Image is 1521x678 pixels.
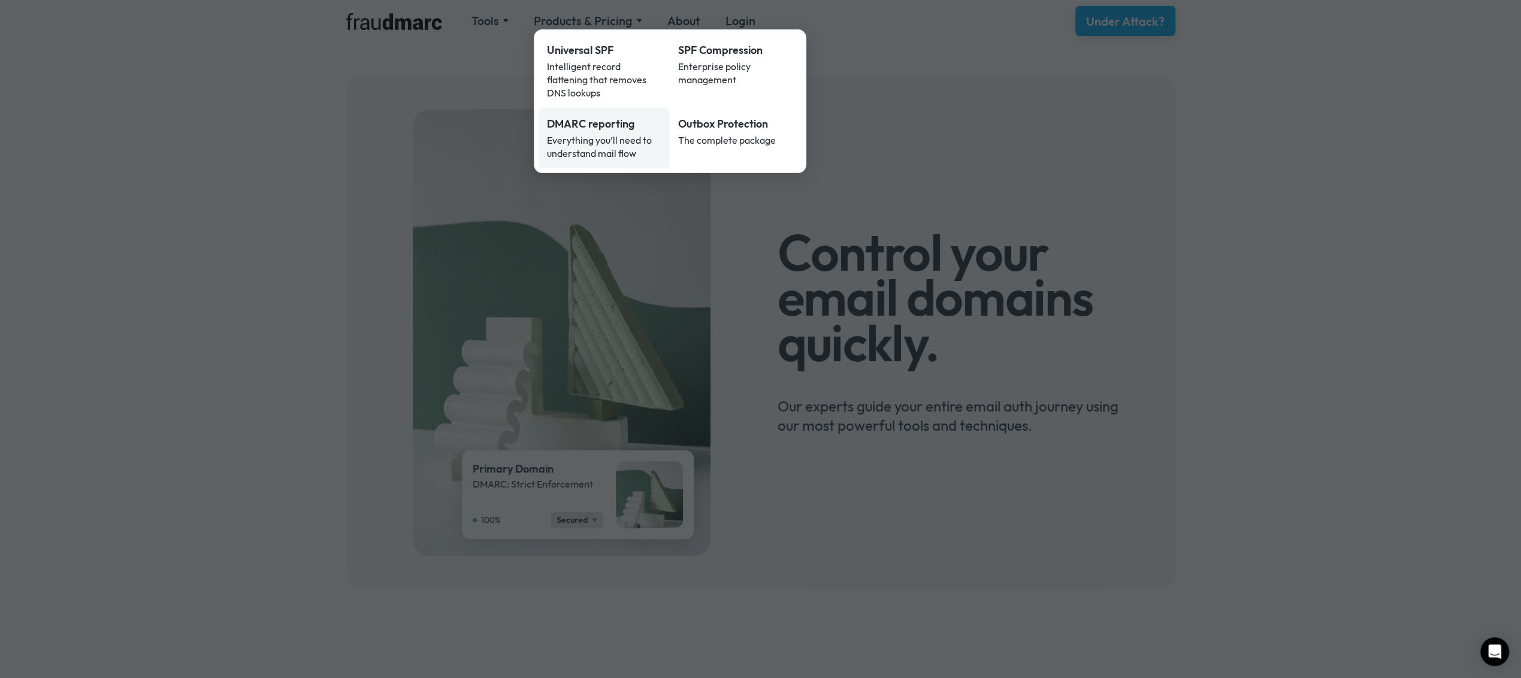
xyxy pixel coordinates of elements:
div: Open Intercom Messenger [1480,637,1509,666]
a: DMARC reportingEverything you’ll need to understand mail flow [539,108,670,168]
div: SPF Compression [678,43,793,58]
div: Everything you’ll need to understand mail flow [547,134,662,160]
div: Intelligent record flattening that removes DNS lookups [547,60,662,99]
div: Outbox Protection [678,116,793,132]
a: Outbox ProtectionThe complete package [670,108,802,168]
div: Universal SPF [547,43,662,58]
nav: Products & Pricing [534,29,806,173]
div: DMARC reporting [547,116,662,132]
a: Universal SPFIntelligent record flattening that removes DNS lookups [539,34,670,108]
div: The complete package [678,134,793,147]
div: Enterprise policy management [678,60,793,86]
a: SPF CompressionEnterprise policy management [670,34,802,108]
